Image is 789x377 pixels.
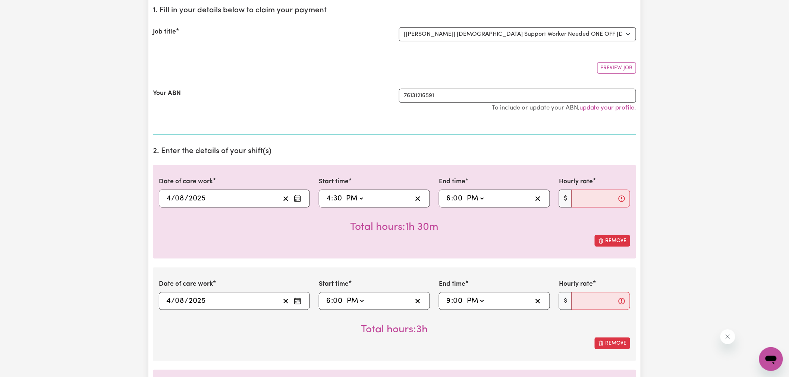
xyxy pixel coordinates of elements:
input: -- [166,295,171,307]
label: Hourly rate [559,177,593,187]
span: 0 [453,297,458,305]
small: To include or update your ABN, . [492,105,636,111]
button: Clear date [280,295,292,307]
span: : [451,297,453,305]
button: Enter the date of care work [292,295,304,307]
label: End time [439,177,465,187]
span: / [171,194,175,203]
label: Start time [319,177,349,187]
input: -- [166,193,171,204]
label: Your ABN [153,89,181,98]
input: -- [333,193,342,204]
span: / [171,297,175,305]
span: $ [559,190,572,207]
span: Total hours worked: 3 hours [361,324,428,335]
label: End time [439,279,465,289]
span: 0 [453,195,458,202]
iframe: Close message [720,329,735,344]
span: 0 [175,297,179,305]
input: -- [334,295,343,307]
input: ---- [188,193,206,204]
label: Hourly rate [559,279,593,289]
span: Need any help? [4,5,45,11]
button: Clear date [280,193,292,204]
span: : [331,194,333,203]
input: -- [326,295,331,307]
span: $ [559,292,572,310]
h2: 1. Fill in your details below to claim your payment [153,6,636,15]
span: : [451,194,453,203]
input: -- [446,295,451,307]
label: Start time [319,279,349,289]
span: / [185,297,188,305]
span: Total hours worked: 1 hour 30 minutes [351,222,439,232]
label: Date of care work [159,279,213,289]
input: -- [446,193,451,204]
input: -- [326,193,331,204]
span: 0 [175,195,179,202]
a: update your profile [579,105,635,111]
button: Remove this shift [595,235,630,247]
span: / [185,194,188,203]
button: Preview Job [597,62,636,74]
button: Remove this shift [595,338,630,349]
input: -- [454,295,463,307]
label: Job title [153,27,176,37]
span: 0 [333,297,337,305]
input: -- [454,193,463,204]
input: ---- [188,295,206,307]
input: -- [175,193,185,204]
label: Date of care work [159,177,213,187]
button: Enter the date of care work [292,193,304,204]
span: : [331,297,333,305]
input: -- [175,295,185,307]
iframe: Button to launch messaging window [759,347,783,371]
h2: 2. Enter the details of your shift(s) [153,147,636,156]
